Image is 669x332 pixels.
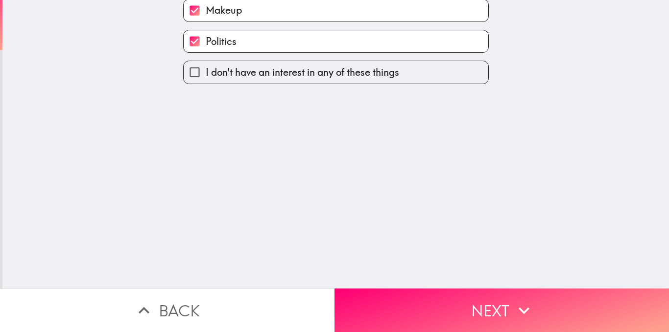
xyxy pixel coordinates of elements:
[206,3,242,17] span: Makeup
[206,35,237,48] span: Politics
[334,288,669,332] button: Next
[206,66,399,79] span: I don't have an interest in any of these things
[184,61,488,83] button: I don't have an interest in any of these things
[184,30,488,52] button: Politics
